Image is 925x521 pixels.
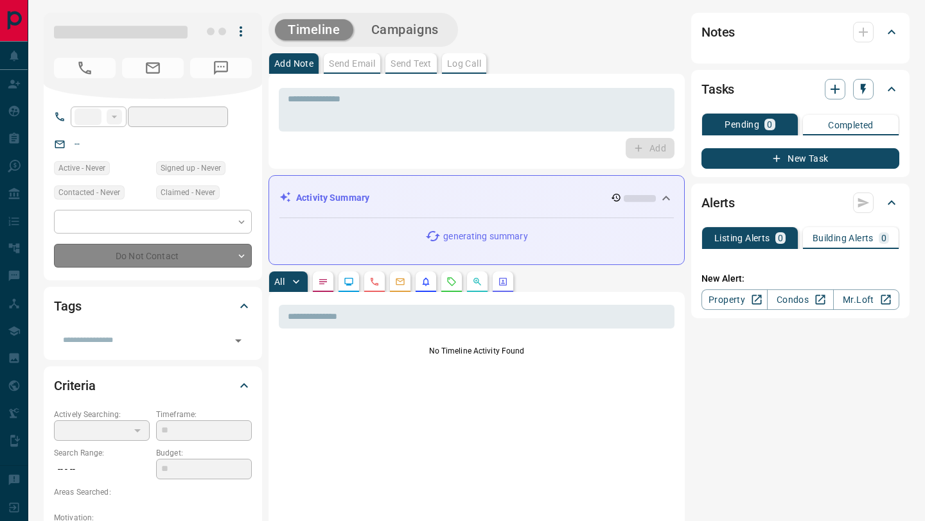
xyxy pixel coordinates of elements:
p: 0 [881,234,886,243]
h2: Tasks [701,79,734,99]
button: Campaigns [358,19,452,40]
svg: Listing Alerts [421,277,431,287]
div: Tasks [701,74,899,105]
div: Do Not Contact [54,244,252,268]
p: All [274,277,285,286]
p: Search Range: [54,447,150,459]
h2: Notes [701,22,735,42]
p: Actively Searching: [54,409,150,420]
div: Alerts [701,187,899,218]
p: 0 [778,234,783,243]
p: New Alert: [701,272,899,286]
p: generating summary [443,230,527,243]
span: No Email [122,58,184,78]
button: New Task [701,148,899,169]
p: Areas Searched: [54,486,252,498]
p: Add Note [274,59,313,68]
h2: Criteria [54,375,96,396]
svg: Emails [395,277,405,287]
div: Activity Summary [279,186,674,210]
p: No Timeline Activity Found [279,345,674,357]
div: Tags [54,291,252,321]
div: Criteria [54,370,252,401]
svg: Notes [318,277,328,287]
button: Open [229,332,247,350]
a: -- [75,139,80,149]
svg: Lead Browsing Activity [344,277,354,287]
button: Timeline [275,19,353,40]
p: Completed [828,121,874,130]
p: Timeframe: [156,409,252,420]
a: Condos [767,289,833,310]
a: Mr.Loft [833,289,899,310]
div: Notes [701,17,899,47]
h2: Alerts [701,192,735,213]
a: Property [701,289,768,310]
span: Active - Never [58,162,105,175]
span: Signed up - Never [161,162,221,175]
span: Claimed - Never [161,186,215,199]
p: Budget: [156,447,252,459]
svg: Requests [446,277,457,287]
p: Listing Alerts [714,234,770,243]
p: Pending [725,120,759,129]
svg: Calls [369,277,380,287]
span: No Number [190,58,252,78]
svg: Opportunities [472,277,482,287]
svg: Agent Actions [498,277,508,287]
span: No Number [54,58,116,78]
h2: Tags [54,296,81,316]
p: -- - -- [54,459,150,480]
p: Activity Summary [296,191,369,205]
span: Contacted - Never [58,186,120,199]
p: Building Alerts [813,234,874,243]
p: 0 [767,120,772,129]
